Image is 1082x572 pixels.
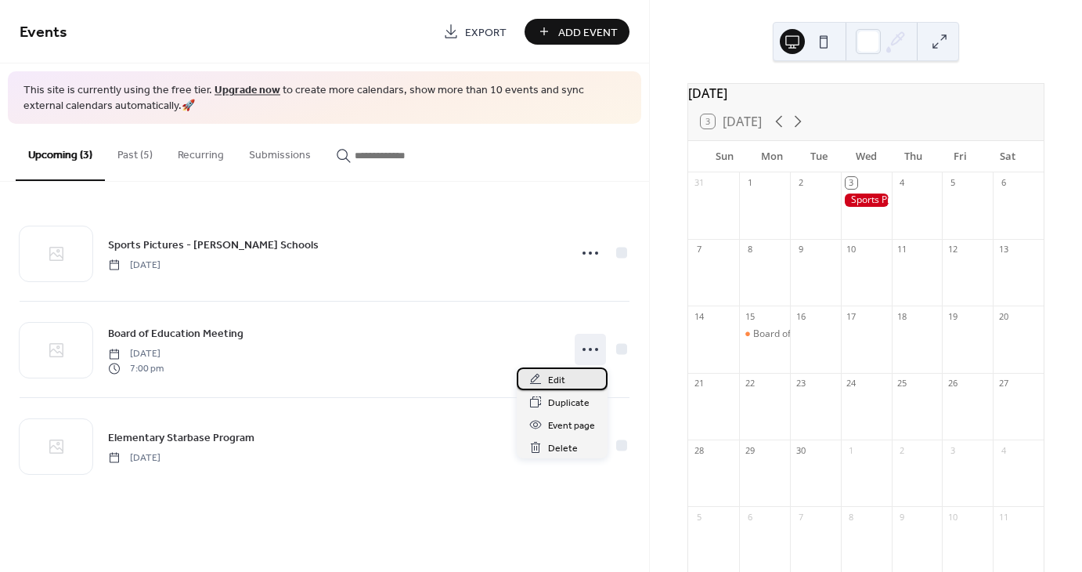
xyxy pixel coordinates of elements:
[108,361,164,375] span: 7:00 pm
[896,310,908,322] div: 18
[108,429,254,446] span: Elementary Starbase Program
[896,177,908,189] div: 4
[20,17,67,48] span: Events
[997,511,1009,523] div: 11
[947,444,958,456] div: 3
[753,328,875,341] div: Board of Education Meeting
[846,244,857,255] div: 10
[108,324,243,342] a: Board of Education Meeting
[105,124,165,179] button: Past (5)
[947,177,958,189] div: 5
[693,244,705,255] div: 7
[846,177,857,189] div: 3
[693,511,705,523] div: 5
[236,124,323,179] button: Submissions
[748,141,795,172] div: Mon
[795,177,806,189] div: 2
[744,378,756,389] div: 22
[744,310,756,322] div: 15
[215,80,280,101] a: Upgrade now
[997,310,1009,322] div: 20
[997,177,1009,189] div: 6
[701,141,748,172] div: Sun
[108,326,243,342] span: Board of Education Meeting
[795,141,842,172] div: Tue
[947,511,958,523] div: 10
[744,444,756,456] div: 29
[548,372,565,389] span: Edit
[889,141,936,172] div: Thu
[431,19,518,45] a: Export
[688,84,1044,103] div: [DATE]
[108,347,164,361] span: [DATE]
[465,24,507,41] span: Export
[997,444,1009,456] div: 4
[108,237,319,253] span: Sports Pictures - [PERSON_NAME] Schools
[795,378,806,389] div: 23
[947,244,958,255] div: 12
[558,24,618,41] span: Add Event
[693,378,705,389] div: 21
[947,310,958,322] div: 19
[108,429,254,447] a: Elementary Starbase Program
[108,451,160,465] span: [DATE]
[525,19,629,45] button: Add Event
[165,124,236,179] button: Recurring
[997,378,1009,389] div: 27
[23,83,626,114] span: This site is currently using the free tier. to create more calendars, show more than 10 events an...
[108,258,160,272] span: [DATE]
[896,511,908,523] div: 9
[693,177,705,189] div: 31
[16,124,105,181] button: Upcoming (3)
[947,378,958,389] div: 26
[846,310,857,322] div: 17
[548,395,590,411] span: Duplicate
[846,378,857,389] div: 24
[896,444,908,456] div: 2
[548,418,595,434] span: Event page
[896,378,908,389] div: 25
[936,141,983,172] div: Fri
[842,141,889,172] div: Wed
[795,310,806,322] div: 16
[896,244,908,255] div: 11
[846,511,857,523] div: 8
[841,194,892,207] div: Sports Pictures - Erick Schools
[744,511,756,523] div: 6
[693,444,705,456] div: 28
[997,244,1009,255] div: 13
[744,244,756,255] div: 8
[739,328,790,341] div: Board of Education Meeting
[846,444,857,456] div: 1
[744,177,756,189] div: 1
[693,310,705,322] div: 14
[795,511,806,523] div: 7
[795,244,806,255] div: 9
[548,440,578,457] span: Delete
[108,236,319,254] a: Sports Pictures - [PERSON_NAME] Schools
[795,444,806,456] div: 30
[984,141,1031,172] div: Sat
